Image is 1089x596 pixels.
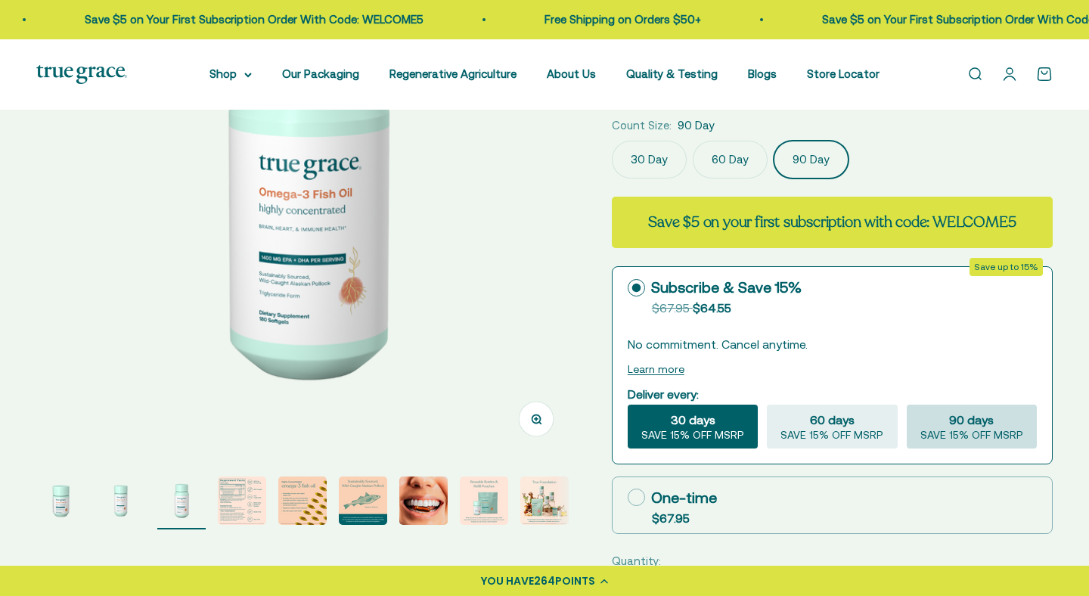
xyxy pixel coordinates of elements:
a: Our Packaging [282,67,359,80]
span: YOU HAVE [481,573,534,588]
strong: Save $5 on your first subscription with code: WELCOME5 [648,212,1016,232]
img: Our fish oil is traceable back to the specific fishery it came form, so you can check that it mee... [339,476,387,525]
a: Regenerative Agriculture [389,67,517,80]
button: Go to item 7 [399,476,448,529]
a: Quality & Testing [626,67,718,80]
span: POINTS [555,573,595,588]
span: 264 [534,573,555,588]
button: Go to item 2 [97,476,145,529]
img: - Sustainably sourced, wild-caught Alaskan fish - Provides 1400 mg of the essential fatty Acids E... [278,476,327,525]
span: 90 Day [678,116,715,135]
button: Go to item 8 [460,476,508,529]
img: Omega-3 Fish Oil [157,476,206,525]
img: Our full product line provides a robust and comprehensive offering for a true foundation of healt... [520,476,569,525]
button: Go to item 9 [520,476,569,529]
label: Quantity: [612,552,661,570]
summary: Shop [209,65,252,83]
button: Go to item 1 [36,476,85,529]
a: Free Shipping on Orders $50+ [544,13,700,26]
legend: Count Size: [612,116,672,135]
img: Omega-3 Fish Oil for Brain, Heart, and Immune Health* Sustainably sourced, wild-caught Alaskan fi... [36,476,85,525]
a: Blogs [748,67,777,80]
img: Alaskan Pollock live a short life and do not bio-accumulate heavy metals and toxins the way older... [399,476,448,525]
button: Go to item 6 [339,476,387,529]
p: Save $5 on Your First Subscription Order With Code: WELCOME5 [84,11,423,29]
button: Go to item 4 [218,476,266,529]
img: When you opt for our refill pouches instead of buying a whole new bottle every time you buy suppl... [460,476,508,525]
button: Go to item 3 [157,476,206,529]
a: Store Locator [807,67,880,80]
img: Omega-3 Fish Oil [97,476,145,525]
a: About Us [547,67,596,80]
img: We source our fish oil from Alaskan Pollock that have been freshly caught for human consumption i... [218,476,266,525]
button: Go to item 5 [278,476,327,529]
